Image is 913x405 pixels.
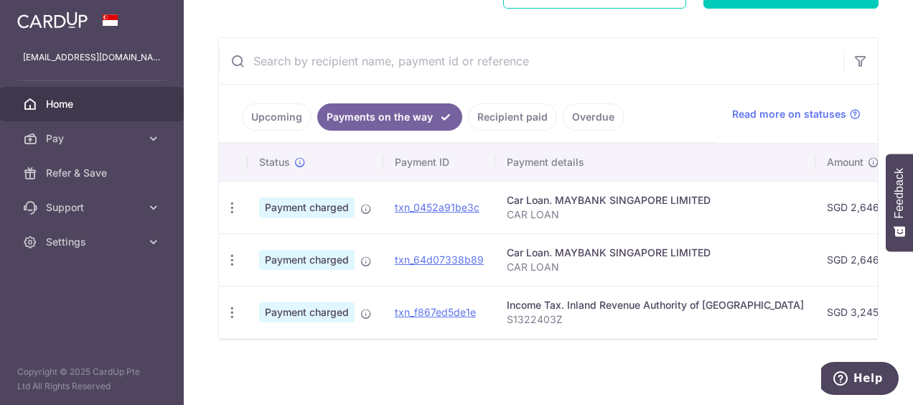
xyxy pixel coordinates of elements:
span: Read more on statuses [732,107,846,121]
a: Read more on statuses [732,107,861,121]
span: Payment charged [259,197,355,218]
p: [EMAIL_ADDRESS][DOMAIN_NAME] [23,50,161,65]
button: Feedback - Show survey [886,154,913,251]
span: Payment charged [259,250,355,270]
a: Upcoming [242,103,312,131]
a: txn_0452a91be3c [395,201,479,213]
div: Car Loan. MAYBANK SINGAPORE LIMITED [507,193,804,208]
a: Payments on the way [317,103,462,131]
a: txn_64d07338b89 [395,253,484,266]
div: Car Loan. MAYBANK SINGAPORE LIMITED [507,246,804,260]
span: Support [46,200,141,215]
th: Payment ID [383,144,495,181]
a: Recipient paid [468,103,557,131]
p: S1322403Z [507,312,804,327]
span: Settings [46,235,141,249]
iframe: Opens a widget where you can find more information [821,362,899,398]
span: Pay [46,131,141,146]
td: SGD 2,646.00 [815,233,907,286]
span: Amount [827,155,863,169]
img: CardUp [17,11,88,29]
span: Refer & Save [46,166,141,180]
input: Search by recipient name, payment id or reference [219,38,843,84]
p: CAR LOAN [507,260,804,274]
td: SGD 2,646.00 [815,181,907,233]
span: Feedback [893,168,906,218]
span: Status [259,155,290,169]
a: txn_f867ed5de1e [395,306,476,318]
div: Income Tax. Inland Revenue Authority of [GEOGRAPHIC_DATA] [507,298,804,312]
p: CAR LOAN [507,208,804,222]
span: Home [46,97,141,111]
th: Payment details [495,144,815,181]
span: Payment charged [259,302,355,322]
td: SGD 3,245.95 [815,286,907,338]
a: Overdue [563,103,624,131]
